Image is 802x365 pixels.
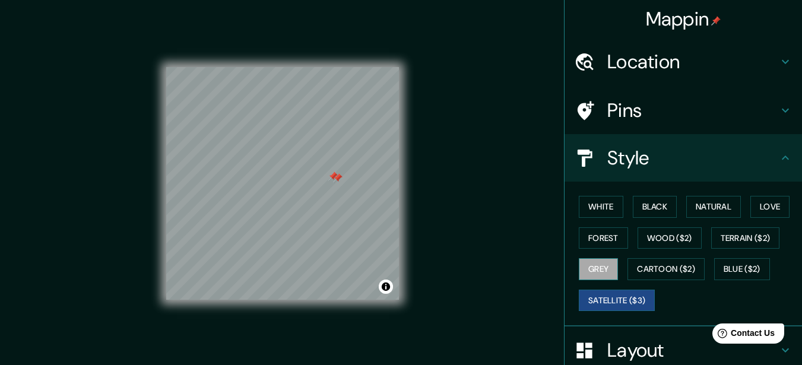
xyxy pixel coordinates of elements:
[579,196,623,218] button: White
[607,146,778,170] h4: Style
[750,196,790,218] button: Love
[627,258,705,280] button: Cartoon ($2)
[565,134,802,182] div: Style
[696,319,789,352] iframe: Help widget launcher
[565,38,802,85] div: Location
[633,196,677,218] button: Black
[579,290,655,312] button: Satellite ($3)
[607,50,778,74] h4: Location
[638,227,702,249] button: Wood ($2)
[646,7,721,31] h4: Mappin
[579,258,618,280] button: Grey
[607,99,778,122] h4: Pins
[565,87,802,134] div: Pins
[579,227,628,249] button: Forest
[714,258,770,280] button: Blue ($2)
[711,16,721,26] img: pin-icon.png
[607,338,778,362] h4: Layout
[711,227,780,249] button: Terrain ($2)
[379,280,393,294] button: Toggle attribution
[166,67,399,300] canvas: Map
[686,196,741,218] button: Natural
